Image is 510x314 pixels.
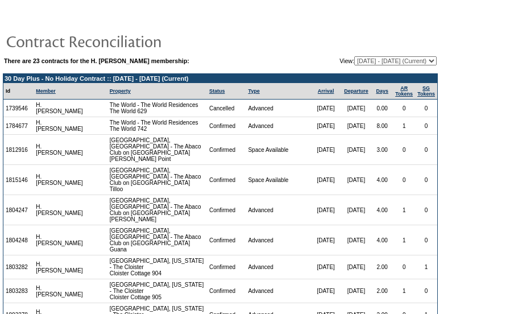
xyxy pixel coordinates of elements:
[207,195,246,225] td: Confirmed
[341,279,371,303] td: [DATE]
[341,165,371,195] td: [DATE]
[34,117,86,135] td: H. [PERSON_NAME]
[36,88,56,94] a: Member
[310,100,341,117] td: [DATE]
[395,85,413,97] a: ARTokens
[288,56,437,65] td: View:
[207,255,246,279] td: Confirmed
[34,195,86,225] td: H. [PERSON_NAME]
[246,195,310,225] td: Advanced
[107,165,207,195] td: [GEOGRAPHIC_DATA], [GEOGRAPHIC_DATA] - The Abaco Club on [GEOGRAPHIC_DATA] Tilloo
[3,255,34,279] td: 1803282
[371,117,393,135] td: 8.00
[415,279,437,303] td: 0
[3,195,34,225] td: 1804247
[310,135,341,165] td: [DATE]
[417,85,435,97] a: SGTokens
[393,135,415,165] td: 0
[3,100,34,117] td: 1739546
[3,225,34,255] td: 1804248
[248,88,259,94] a: Type
[246,100,310,117] td: Advanced
[34,165,86,195] td: H. [PERSON_NAME]
[341,255,371,279] td: [DATE]
[393,195,415,225] td: 1
[371,165,393,195] td: 4.00
[207,100,246,117] td: Cancelled
[34,279,86,303] td: H. [PERSON_NAME]
[371,195,393,225] td: 4.00
[371,100,393,117] td: 0.00
[393,165,415,195] td: 0
[376,88,388,94] a: Days
[107,255,207,279] td: [GEOGRAPHIC_DATA], [US_STATE] - The Cloister Cloister Cottage 904
[341,195,371,225] td: [DATE]
[107,195,207,225] td: [GEOGRAPHIC_DATA], [GEOGRAPHIC_DATA] - The Abaco Club on [GEOGRAPHIC_DATA] [PERSON_NAME]
[393,225,415,255] td: 1
[415,195,437,225] td: 0
[393,255,415,279] td: 0
[3,83,34,100] td: Id
[246,117,310,135] td: Advanced
[207,135,246,165] td: Confirmed
[393,117,415,135] td: 1
[310,117,341,135] td: [DATE]
[310,225,341,255] td: [DATE]
[393,100,415,117] td: 0
[415,117,437,135] td: 0
[107,135,207,165] td: [GEOGRAPHIC_DATA], [GEOGRAPHIC_DATA] - The Abaco Club on [GEOGRAPHIC_DATA] [PERSON_NAME] Point
[3,165,34,195] td: 1815146
[209,88,225,94] a: Status
[344,88,368,94] a: Departure
[4,57,189,64] b: There are 23 contracts for the H. [PERSON_NAME] membership:
[246,255,310,279] td: Advanced
[393,279,415,303] td: 1
[246,135,310,165] td: Space Available
[207,225,246,255] td: Confirmed
[341,225,371,255] td: [DATE]
[310,195,341,225] td: [DATE]
[246,225,310,255] td: Advanced
[371,135,393,165] td: 3.00
[207,117,246,135] td: Confirmed
[246,279,310,303] td: Advanced
[371,279,393,303] td: 2.00
[107,279,207,303] td: [GEOGRAPHIC_DATA], [US_STATE] - The Cloister Cloister Cottage 905
[415,165,437,195] td: 0
[34,225,86,255] td: H. [PERSON_NAME]
[415,225,437,255] td: 0
[415,100,437,117] td: 0
[310,279,341,303] td: [DATE]
[3,279,34,303] td: 1803283
[107,225,207,255] td: [GEOGRAPHIC_DATA], [GEOGRAPHIC_DATA] - The Abaco Club on [GEOGRAPHIC_DATA] Guana
[415,135,437,165] td: 0
[34,135,86,165] td: H. [PERSON_NAME]
[310,165,341,195] td: [DATE]
[3,135,34,165] td: 1812916
[6,30,233,52] img: pgTtlContractReconciliation.gif
[207,279,246,303] td: Confirmed
[415,255,437,279] td: 1
[34,255,86,279] td: H. [PERSON_NAME]
[310,255,341,279] td: [DATE]
[318,88,334,94] a: Arrival
[341,117,371,135] td: [DATE]
[371,225,393,255] td: 4.00
[341,135,371,165] td: [DATE]
[107,100,207,117] td: The World - The World Residences The World 629
[246,165,310,195] td: Space Available
[34,100,86,117] td: H. [PERSON_NAME]
[110,88,131,94] a: Property
[341,100,371,117] td: [DATE]
[371,255,393,279] td: 2.00
[207,165,246,195] td: Confirmed
[3,74,437,83] td: 30 Day Plus - No Holiday Contract :: [DATE] - [DATE] (Current)
[107,117,207,135] td: The World - The World Residences The World 742
[3,117,34,135] td: 1784677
